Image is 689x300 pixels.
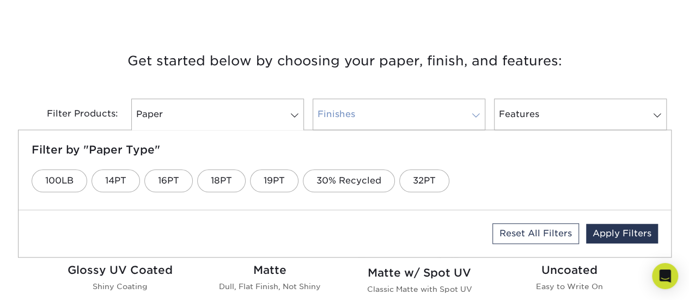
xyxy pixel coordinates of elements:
[197,169,246,192] a: 18PT
[18,99,127,130] div: Filter Products:
[492,223,579,244] a: Reset All Filters
[58,281,182,292] p: Shiny Coating
[208,281,332,292] p: Dull, Flat Finish, Not Shiny
[494,99,667,130] a: Features
[399,169,449,192] a: 32PT
[250,169,298,192] a: 19PT
[26,36,663,85] h3: Get started below by choosing your paper, finish, and features:
[508,264,631,277] h2: Uncoated
[144,169,193,192] a: 16PT
[652,263,678,289] div: Open Intercom Messenger
[208,264,332,277] h2: Matte
[358,284,481,295] p: Classic Matte with Spot UV
[32,169,87,192] a: 100LB
[131,99,304,130] a: Paper
[313,99,485,130] a: Finishes
[92,169,140,192] a: 14PT
[303,169,395,192] a: 30% Recycled
[586,224,658,243] a: Apply Filters
[32,143,658,156] h5: Filter by "Paper Type"
[358,266,481,279] h2: Matte w/ Spot UV
[58,264,182,277] h2: Glossy UV Coated
[508,281,631,292] p: Easy to Write On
